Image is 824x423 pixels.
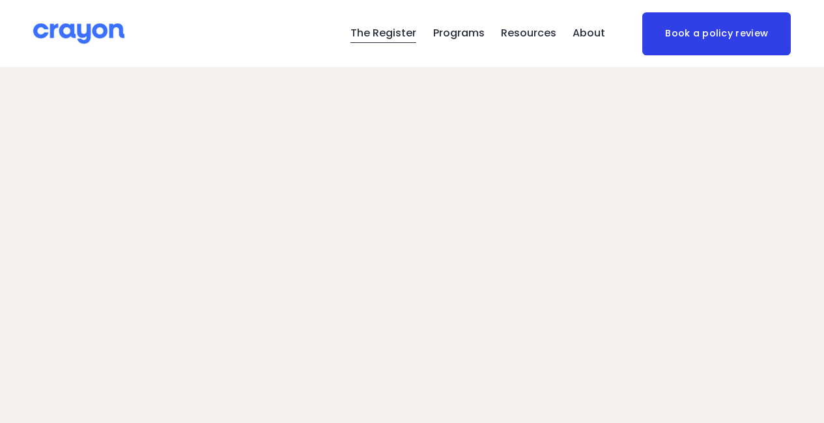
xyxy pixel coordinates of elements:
[433,23,485,44] a: folder dropdown
[573,24,605,43] span: About
[433,24,485,43] span: Programs
[33,22,124,45] img: Crayon
[573,23,605,44] a: folder dropdown
[350,23,416,44] a: The Register
[501,24,556,43] span: Resources
[642,12,791,55] a: Book a policy review
[501,23,556,44] a: folder dropdown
